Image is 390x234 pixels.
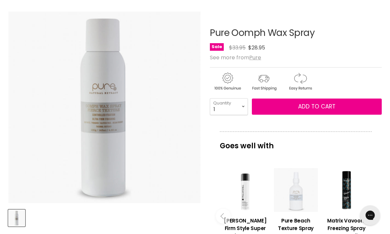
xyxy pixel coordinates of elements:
[298,102,335,110] span: Add to cart
[249,54,261,61] a: Pure
[252,99,382,115] button: Add to cart
[274,217,318,232] h3: Pure Beach Texture Spray
[9,210,24,226] img: Pure Oomph Wax Spray
[210,98,248,115] select: Quantity
[220,132,372,153] p: Goes well with
[210,28,382,38] h1: Pure Oomph Wax Spray
[283,72,318,92] img: returns.gif
[246,72,281,92] img: shipping.gif
[8,12,201,203] div: Pure Oomph Wax Spray image. Click or Scroll to Zoom.
[210,43,224,51] span: Sale
[7,208,202,226] div: Product thumbnails
[8,210,25,226] button: Pure Oomph Wax Spray
[357,203,383,227] iframe: Gorgias live chat messenger
[210,54,261,61] span: See more from
[229,44,246,51] span: $33.95
[248,44,265,51] span: $28.95
[210,72,245,92] img: genuine.gif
